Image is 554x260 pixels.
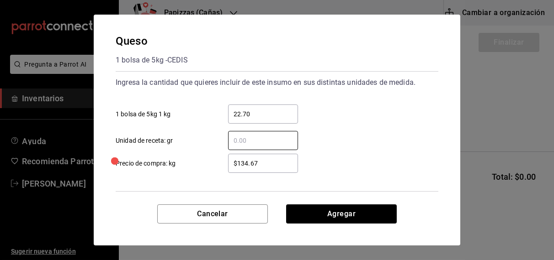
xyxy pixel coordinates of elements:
input: Unidad de receta: gr [228,135,298,146]
div: 1 bolsa de 5kg - CEDIS [116,53,188,68]
input: Precio de compra: kg [228,158,298,169]
input: 1 bolsa de 5kg 1 kg [228,109,298,120]
div: Ingresa la cantidad que quieres incluir de este insumo en sus distintas unidades de medida. [116,75,438,90]
span: 22.70 kg [229,203,298,215]
div: Total: [116,203,137,215]
button: Agregar [286,204,397,224]
button: Cancelar [157,204,268,224]
span: 1 bolsa de 5kg 1 kg [116,109,171,119]
div: Queso [116,33,188,49]
span: Unidad de receta: gr [116,136,173,146]
span: Precio de compra: kg [116,159,176,168]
